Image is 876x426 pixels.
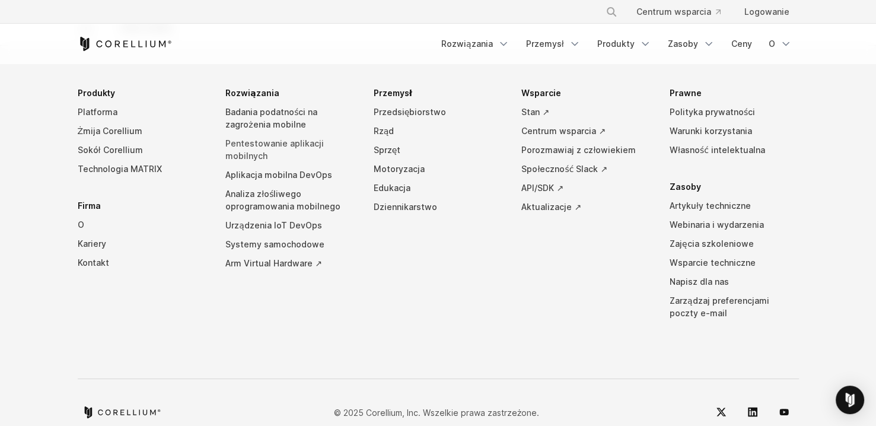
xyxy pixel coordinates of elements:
[670,272,799,291] a: Napisz dla nas
[225,235,355,254] a: Systemy samochodowe
[78,84,799,341] div: Navigation Menu
[670,103,799,122] a: Polityka prywatności
[78,122,207,141] a: Żmija Corellium
[225,103,355,134] a: Badania podatności na zagrożenia mobilne
[78,253,207,272] a: Kontakt
[601,1,622,23] button: Search
[521,198,651,217] a: Aktualizacje ↗
[78,37,172,51] a: Corellium Home
[670,122,799,141] a: Warunki korzystania
[670,141,799,160] a: Własność intelektualna
[724,33,759,55] a: Ceny
[78,103,207,122] a: Platforma
[670,234,799,253] a: Zajęcia szkoleniowe
[670,215,799,234] a: Webinaria i wydarzenia
[78,234,207,253] a: Kariery
[225,166,355,185] a: Aplikacja mobilna DevOps
[78,141,207,160] a: Sokół Corellium
[225,216,355,235] a: Urządzenia IoT DevOps
[225,254,355,273] a: Arm Virtual Hardware ↗
[521,141,651,160] a: Porozmawiaj z człowiekiem
[591,1,799,23] div: Navigation Menu
[374,122,503,141] a: Rząd
[374,141,503,160] a: Sprzęt
[374,179,503,198] a: Edukacja
[590,33,658,55] a: Produkty
[519,33,588,55] a: Przemysł
[434,33,517,55] a: Rozwiązania
[521,160,651,179] a: Społeczność Slack ↗
[670,196,799,215] a: Artykuły techniczne
[374,160,503,179] a: Motoryzacja
[78,215,207,234] a: O
[762,33,799,55] a: O
[225,185,355,216] a: Analiza złośliwego oprogramowania mobilnego
[735,1,799,23] a: Logowanie
[82,406,161,418] a: Corellium home
[836,386,864,414] div: Open Intercom Messenger
[670,291,799,323] a: Zarządzaj preferencjami poczty e-mail
[521,179,651,198] a: API/SDK ↗
[374,103,503,122] a: Przedsiębiorstwo
[661,33,722,55] a: Zasoby
[334,406,539,419] p: © 2025 Corellium, Inc. Wszelkie prawa zastrzeżone.
[225,134,355,166] a: Pentestowanie aplikacji mobilnych
[521,122,651,141] a: Centrum wsparcia ↗
[521,103,651,122] a: Stan ↗
[670,253,799,272] a: Wsparcie techniczne
[434,33,799,55] div: Navigation Menu
[374,198,503,217] a: Dziennikarstwo
[78,160,207,179] a: Technologia MATRIX
[627,1,730,23] a: Centrum wsparcia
